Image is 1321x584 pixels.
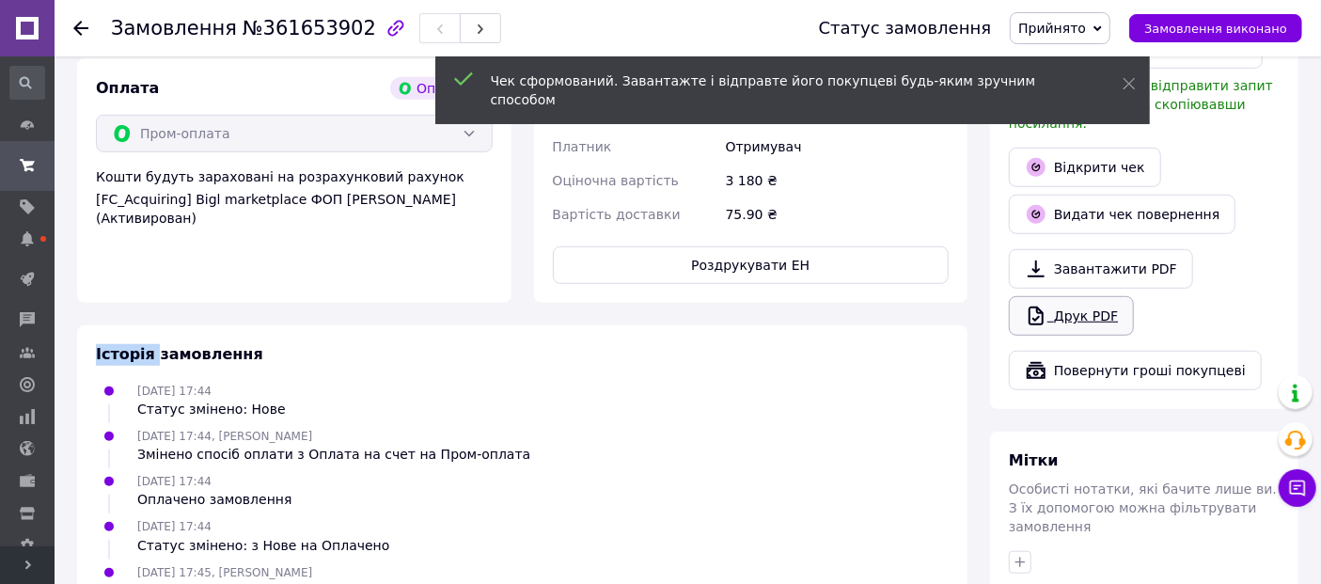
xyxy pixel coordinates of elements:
span: [DATE] 17:44 [137,520,212,533]
span: Оплата [96,79,159,97]
span: №361653902 [243,17,376,39]
div: Отримувач [722,130,952,164]
a: Друк PDF [1009,296,1134,336]
div: Кошти будуть зараховані на розрахунковий рахунок [96,167,493,228]
div: Статус замовлення [819,19,992,38]
button: Видати чек повернення [1009,195,1235,234]
span: Оціночна вартість [553,173,679,188]
span: Особисті нотатки, які бачите лише ви. З їх допомогою можна фільтрувати замовлення [1009,481,1277,534]
div: Чек сформований. Завантажте і відправте його покупцеві будь-яким зручним способом [491,71,1076,109]
button: Замовлення виконано [1129,14,1302,42]
div: [FC_Acquiring] Bigl marketplace ФОП [PERSON_NAME] (Активирован) [96,190,493,228]
span: [DATE] 17:44 [137,475,212,488]
div: Змінено спосіб оплати з Оплата на счет на Пром-оплата [137,445,530,464]
a: Завантажити PDF [1009,249,1193,289]
div: Повернутися назад [73,19,88,38]
button: Чат з покупцем [1279,469,1316,507]
span: Замовлення [111,17,237,39]
div: Оплачено замовлення [137,490,291,509]
button: Повернути гроші покупцеві [1009,351,1262,390]
span: Історія замовлення [96,345,263,363]
a: Відкрити чек [1009,148,1161,187]
div: 3 180 ₴ [722,164,952,197]
span: Мітки [1009,451,1059,469]
button: Роздрукувати ЕН [553,246,950,284]
span: Платник [553,139,612,154]
span: Прийнято [1018,21,1086,36]
span: Вартість доставки [553,207,681,222]
div: 75.90 ₴ [722,197,952,231]
div: Статус змінено: з Нове на Оплачено [137,536,389,555]
span: [DATE] 17:44, [PERSON_NAME] [137,430,312,443]
span: [DATE] 17:45, [PERSON_NAME] [137,566,312,579]
span: Замовлення виконано [1144,22,1287,36]
div: Оплачено [390,77,492,100]
span: [DATE] 17:44 [137,385,212,398]
div: Статус змінено: Нове [137,400,286,418]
